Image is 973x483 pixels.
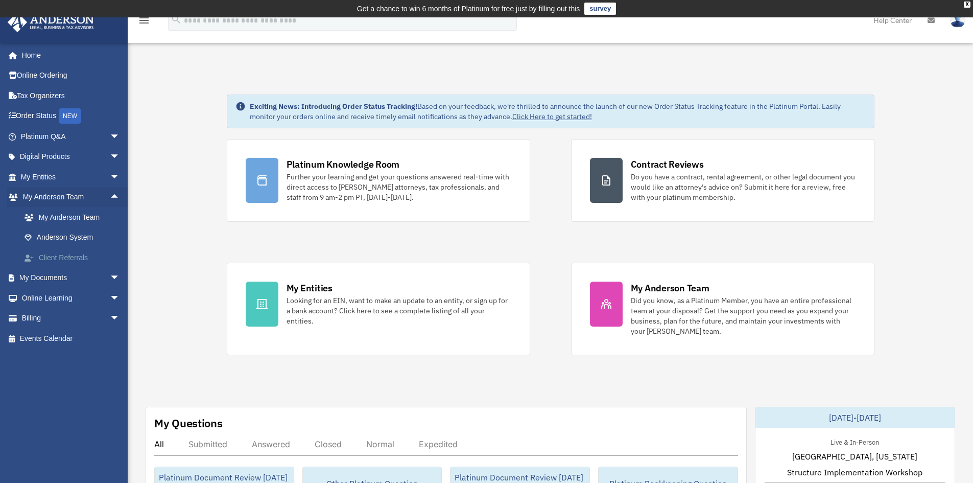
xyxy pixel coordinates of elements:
[366,439,394,449] div: Normal
[631,282,709,294] div: My Anderson Team
[227,263,530,355] a: My Entities Looking for an EIN, want to make an update to an entity, or sign up for a bank accoun...
[631,295,856,336] div: Did you know, as a Platinum Member, you have an entire professional team at your disposal? Get th...
[964,2,970,8] div: close
[59,108,81,124] div: NEW
[287,158,400,171] div: Platinum Knowledge Room
[792,450,917,463] span: [GEOGRAPHIC_DATA], [US_STATE]
[512,112,592,121] a: Click Here to get started!
[110,187,130,208] span: arrow_drop_up
[7,328,135,349] a: Events Calendar
[5,12,97,32] img: Anderson Advisors Platinum Portal
[7,167,135,187] a: My Entitiesarrow_drop_down
[787,466,922,478] span: Structure Implementation Workshop
[584,3,616,15] a: survey
[154,439,164,449] div: All
[110,308,130,329] span: arrow_drop_down
[7,308,135,329] a: Billingarrow_drop_down
[571,139,874,222] a: Contract Reviews Do you have a contract, rental agreement, or other legal document you would like...
[171,14,182,25] i: search
[7,126,135,147] a: Platinum Q&Aarrow_drop_down
[250,102,417,111] strong: Exciting News: Introducing Order Status Tracking!
[287,172,511,202] div: Further your learning and get your questions answered real-time with direct access to [PERSON_NAM...
[7,288,135,308] a: Online Learningarrow_drop_down
[822,436,887,447] div: Live & In-Person
[227,139,530,222] a: Platinum Knowledge Room Further your learning and get your questions answered real-time with dire...
[287,295,511,326] div: Looking for an EIN, want to make an update to an entity, or sign up for a bank account? Click her...
[755,407,955,428] div: [DATE]-[DATE]
[950,13,965,28] img: User Pic
[7,187,135,208] a: My Anderson Teamarrow_drop_up
[571,263,874,355] a: My Anderson Team Did you know, as a Platinum Member, you have an entire professional team at your...
[7,65,135,86] a: Online Ordering
[287,282,333,294] div: My Entities
[357,3,580,15] div: Get a chance to win 6 months of Platinum for free just by filling out this
[110,167,130,188] span: arrow_drop_down
[7,106,135,127] a: Order StatusNEW
[419,439,458,449] div: Expedited
[252,439,290,449] div: Answered
[110,288,130,309] span: arrow_drop_down
[7,147,135,167] a: Digital Productsarrow_drop_down
[138,18,150,27] a: menu
[631,172,856,202] div: Do you have a contract, rental agreement, or other legal document you would like an attorney's ad...
[110,126,130,147] span: arrow_drop_down
[14,207,135,227] a: My Anderson Team
[14,227,135,248] a: Anderson System
[315,439,342,449] div: Closed
[14,247,135,268] a: Client Referrals
[154,416,223,431] div: My Questions
[7,45,130,65] a: Home
[188,439,227,449] div: Submitted
[7,268,135,288] a: My Documentsarrow_drop_down
[110,268,130,289] span: arrow_drop_down
[7,85,135,106] a: Tax Organizers
[138,14,150,27] i: menu
[250,101,866,122] div: Based on your feedback, we're thrilled to announce the launch of our new Order Status Tracking fe...
[110,147,130,168] span: arrow_drop_down
[631,158,704,171] div: Contract Reviews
